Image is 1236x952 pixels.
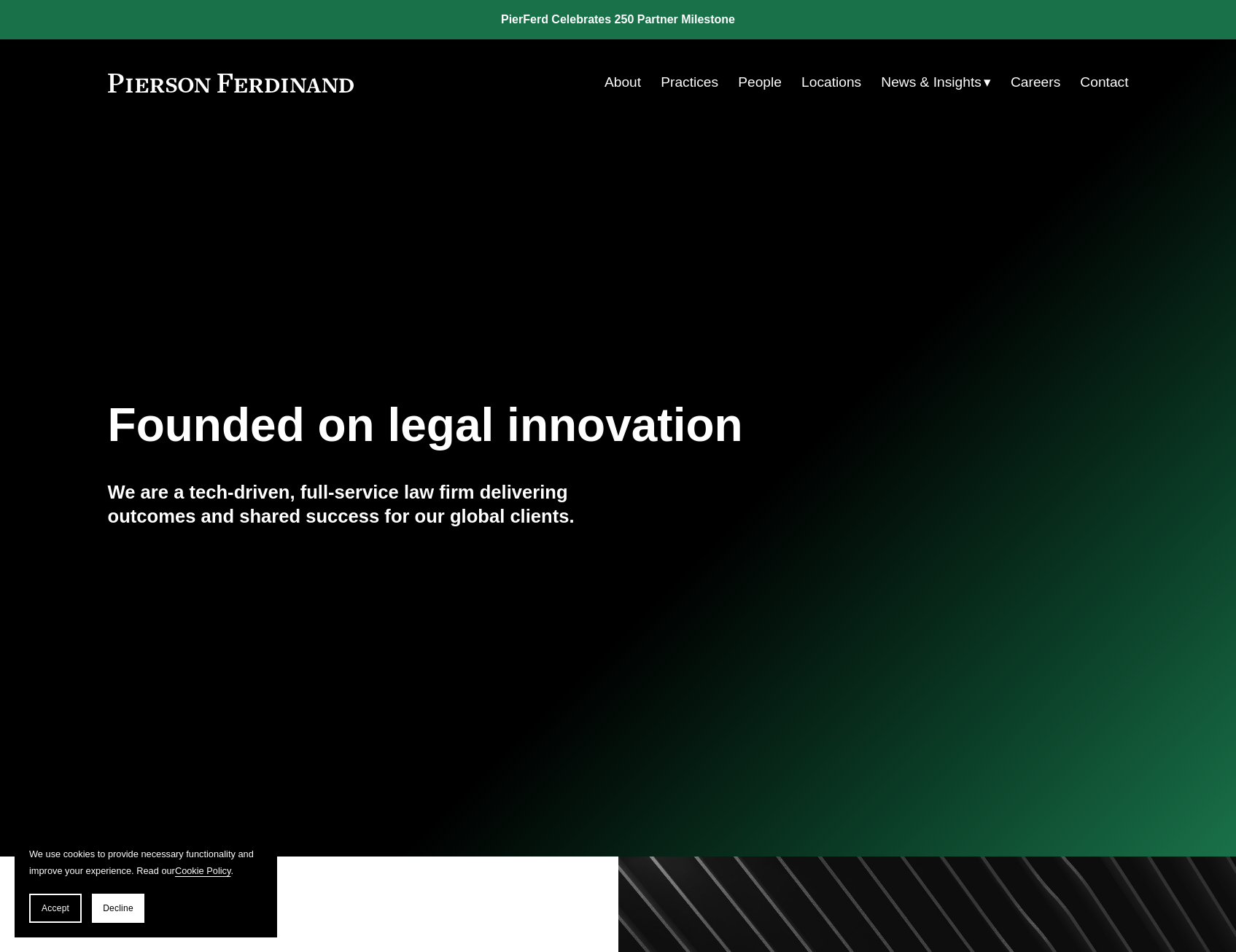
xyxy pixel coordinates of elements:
a: People [738,69,782,96]
a: Cookie Policy [175,865,231,876]
span: News & Insights [881,70,982,95]
section: Cookie banner [15,831,277,937]
span: Decline [103,903,133,913]
a: Contact [1080,69,1128,96]
a: About [605,69,641,96]
a: Locations [801,69,861,96]
span: Accept [42,903,69,913]
a: folder dropdown [881,69,991,96]
a: Practices [661,69,718,96]
button: Accept [29,894,82,923]
button: Decline [92,894,144,923]
p: We use cookies to provide necessary functionality and improve your experience. Read our . [29,846,263,879]
h4: We are a tech-driven, full-service law firm delivering outcomes and shared success for our global... [108,480,618,528]
a: Careers [1011,69,1060,96]
h1: Founded on legal innovation [108,399,959,452]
